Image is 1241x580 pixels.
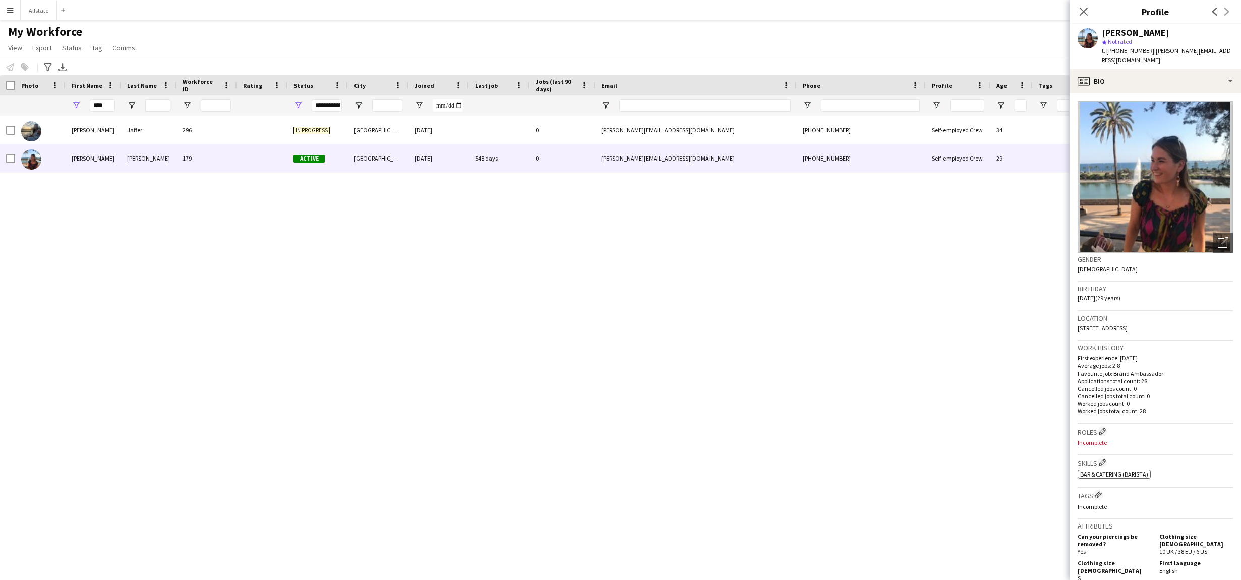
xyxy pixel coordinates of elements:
[932,101,941,110] button: Open Filter Menu
[1159,559,1233,567] h5: First language
[88,41,106,55] a: Tag
[92,43,102,52] span: Tag
[469,144,529,172] div: 548 days
[72,101,81,110] button: Open Filter Menu
[28,41,56,55] a: Export
[1057,99,1087,112] input: Tags Filter Input
[1102,28,1169,37] div: [PERSON_NAME]
[1078,284,1233,293] h3: Birthday
[803,101,812,110] button: Open Filter Menu
[121,144,176,172] div: [PERSON_NAME]
[926,144,990,172] div: Self-employed Crew
[529,116,595,144] div: 0
[1078,377,1233,385] p: Applications total count: 28
[348,116,408,144] div: [GEOGRAPHIC_DATA]
[201,99,231,112] input: Workforce ID Filter Input
[1078,533,1151,548] h5: Can your piercings be removed?
[1213,233,1233,253] div: Open photos pop-in
[797,144,926,172] div: [PHONE_NUMBER]
[1078,313,1233,323] h3: Location
[1078,294,1120,302] span: [DATE] (29 years)
[1078,255,1233,264] h3: Gender
[21,82,38,89] span: Photo
[293,82,313,89] span: Status
[1159,533,1233,548] h5: Clothing size [DEMOGRAPHIC_DATA]
[996,82,1007,89] span: Age
[1078,439,1233,446] p: Incomplete
[1078,265,1138,273] span: [DEMOGRAPHIC_DATA]
[595,116,797,144] div: [PERSON_NAME][EMAIL_ADDRESS][DOMAIN_NAME]
[1078,490,1233,500] h3: Tags
[1078,343,1233,352] h3: Work history
[1070,5,1241,18] h3: Profile
[601,82,617,89] span: Email
[990,116,1033,144] div: 34
[996,101,1006,110] button: Open Filter Menu
[601,101,610,110] button: Open Filter Menu
[121,116,176,144] div: Jaffer
[415,101,424,110] button: Open Filter Menu
[803,82,820,89] span: Phone
[32,43,52,52] span: Export
[433,99,463,112] input: Joined Filter Input
[293,101,303,110] button: Open Filter Menu
[1078,362,1233,370] p: Average jobs: 2.8
[1102,47,1231,64] span: | [PERSON_NAME][EMAIL_ADDRESS][DOMAIN_NAME]
[293,155,325,163] span: Active
[1078,407,1233,415] p: Worked jobs total count: 28
[66,116,121,144] div: [PERSON_NAME]
[932,82,952,89] span: Profile
[21,121,41,141] img: Sophia Jaffer
[127,101,136,110] button: Open Filter Menu
[1078,559,1151,574] h5: Clothing size [DEMOGRAPHIC_DATA]
[348,144,408,172] div: [GEOGRAPHIC_DATA]
[1078,101,1233,253] img: Crew avatar or photo
[42,61,54,73] app-action-btn: Advanced filters
[1108,38,1132,45] span: Not rated
[821,99,920,112] input: Phone Filter Input
[8,43,22,52] span: View
[1078,548,1086,555] span: Yes
[1159,567,1178,574] span: English
[619,99,791,112] input: Email Filter Input
[243,82,262,89] span: Rating
[1070,69,1241,93] div: Bio
[354,82,366,89] span: City
[595,144,797,172] div: [PERSON_NAME][EMAIL_ADDRESS][DOMAIN_NAME]
[1078,503,1233,510] p: Incomplete
[21,1,57,20] button: Allstate
[1039,101,1048,110] button: Open Filter Menu
[72,82,102,89] span: First Name
[62,43,82,52] span: Status
[536,78,577,93] span: Jobs (last 90 days)
[1015,99,1027,112] input: Age Filter Input
[183,101,192,110] button: Open Filter Menu
[354,101,363,110] button: Open Filter Menu
[1078,385,1233,392] p: Cancelled jobs count: 0
[176,116,237,144] div: 296
[8,24,82,39] span: My Workforce
[183,78,219,93] span: Workforce ID
[475,82,498,89] span: Last job
[1078,392,1233,400] p: Cancelled jobs total count: 0
[1078,426,1233,437] h3: Roles
[1078,457,1233,468] h3: Skills
[1078,354,1233,362] p: First experience: [DATE]
[4,41,26,55] a: View
[293,127,330,134] span: In progress
[1078,324,1128,332] span: [STREET_ADDRESS]
[58,41,86,55] a: Status
[21,149,41,170] img: Sophie McCarthy
[797,116,926,144] div: [PHONE_NUMBER]
[108,41,139,55] a: Comms
[56,61,69,73] app-action-btn: Export XLSX
[926,116,990,144] div: Self-employed Crew
[1080,470,1148,478] span: Bar & Catering (Barista)
[1078,521,1233,531] h3: Attributes
[112,43,135,52] span: Comms
[1078,370,1233,377] p: Favourite job: Brand Ambassador
[408,144,469,172] div: [DATE]
[176,144,237,172] div: 179
[372,99,402,112] input: City Filter Input
[529,144,595,172] div: 0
